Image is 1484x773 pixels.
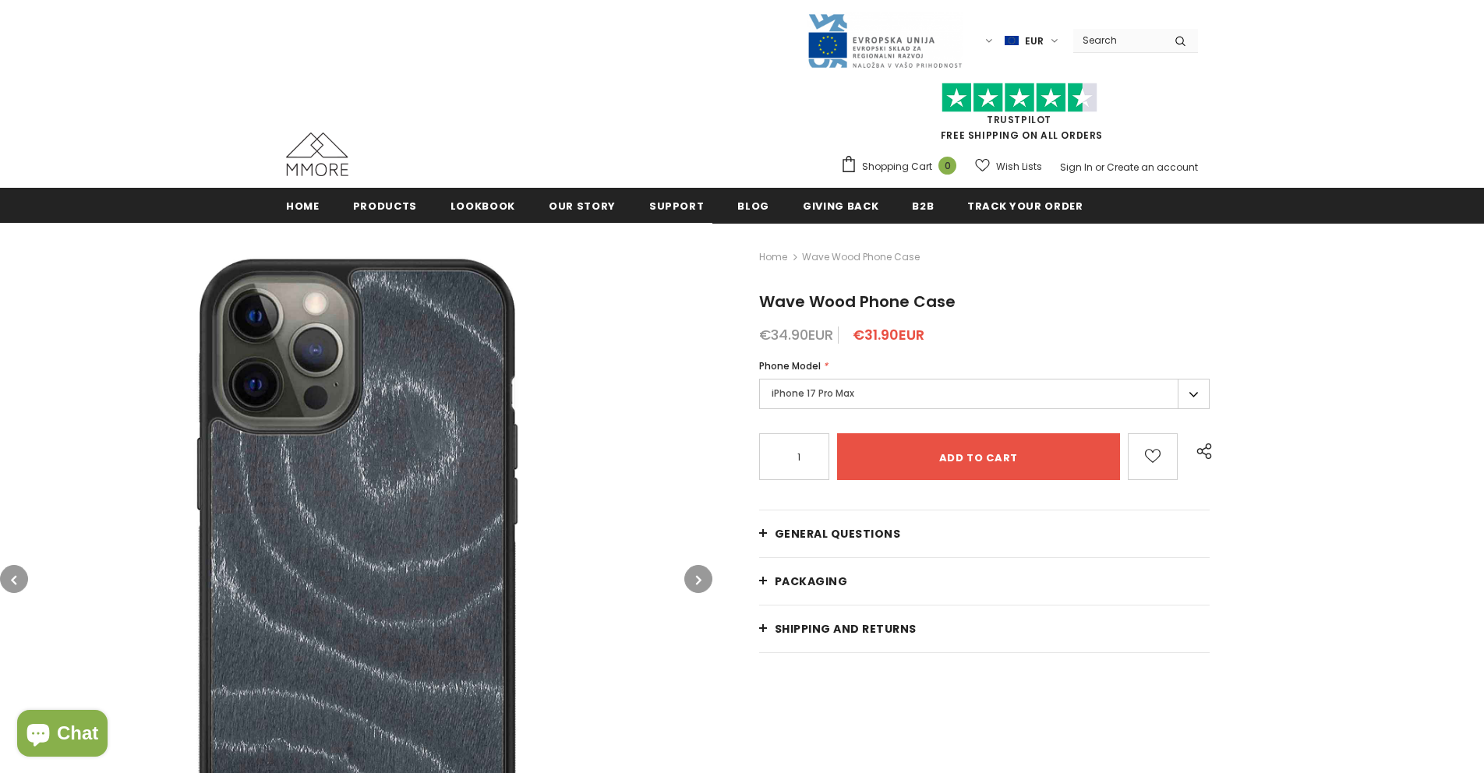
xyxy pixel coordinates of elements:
span: or [1095,161,1104,174]
span: Track your order [967,199,1083,214]
span: Lookbook [450,199,515,214]
a: Lookbook [450,188,515,223]
a: Blog [737,188,769,223]
a: Trustpilot [987,113,1051,126]
a: Our Story [549,188,616,223]
input: Add to cart [837,433,1120,480]
span: Wish Lists [996,159,1042,175]
span: Blog [737,199,769,214]
img: MMORE Cases [286,132,348,176]
span: EUR [1025,34,1044,49]
span: Wave Wood Phone Case [759,291,956,312]
a: PACKAGING [759,558,1210,605]
span: €34.90EUR [759,325,833,344]
a: Shipping and returns [759,605,1210,652]
span: PACKAGING [775,574,848,589]
img: Trust Pilot Stars [942,83,1097,113]
span: Giving back [803,199,878,214]
a: Home [286,188,320,223]
a: Home [759,248,787,266]
span: Products [353,199,417,214]
input: Search Site [1073,29,1163,51]
a: Shopping Cart 0 [840,155,964,178]
a: support [649,188,705,223]
inbox-online-store-chat: Shopify online store chat [12,710,112,761]
a: Products [353,188,417,223]
label: iPhone 17 Pro Max [759,379,1210,409]
span: B2B [912,199,934,214]
span: Wave Wood Phone Case [802,248,920,266]
a: Javni Razpis [807,34,963,47]
a: Create an account [1107,161,1198,174]
span: Shopping Cart [862,159,932,175]
span: Shipping and returns [775,621,917,637]
span: 0 [938,157,956,175]
a: Sign In [1060,161,1093,174]
img: Javni Razpis [807,12,963,69]
span: €31.90EUR [853,325,924,344]
a: B2B [912,188,934,223]
span: support [649,199,705,214]
a: Giving back [803,188,878,223]
span: Our Story [549,199,616,214]
span: Phone Model [759,359,821,372]
a: General Questions [759,510,1210,557]
span: Home [286,199,320,214]
span: FREE SHIPPING ON ALL ORDERS [840,90,1198,142]
span: General Questions [775,526,901,542]
a: Wish Lists [975,153,1042,180]
a: Track your order [967,188,1083,223]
